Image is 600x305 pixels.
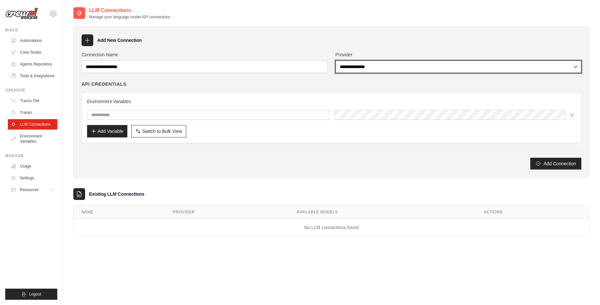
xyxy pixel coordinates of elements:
a: Crew Studio [8,47,57,58]
label: Provider [336,51,582,58]
h3: Existing LLM Connections [89,191,144,197]
a: Settings [8,173,57,183]
a: Automations [8,35,57,46]
span: Logout [29,292,41,297]
button: Add Connection [530,158,581,170]
div: Operate [5,88,57,93]
button: Resources [8,185,57,195]
a: LLM Connections [8,119,57,130]
span: Resources [20,187,39,192]
th: Actions [476,206,589,219]
img: Logo [5,8,38,20]
td: No LLM connections found [74,219,589,236]
div: Build [5,27,57,33]
h3: Add New Connection [97,37,142,44]
p: Manage your language model API connections [89,14,170,20]
a: Traces [8,107,57,118]
h2: LLM Connections [89,7,170,14]
h4: API Credentials [82,81,126,87]
div: Manage [5,153,57,158]
a: Environment Variables [8,131,57,147]
a: Usage [8,161,57,171]
th: Name [74,206,165,219]
span: Switch to Bulk View [142,128,182,135]
a: Tools & Integrations [8,71,57,81]
th: Provider [165,206,289,219]
button: Switch to Bulk View [131,125,186,137]
th: Available Models [289,206,476,219]
a: Traces Old [8,96,57,106]
label: Connection Name [82,51,328,58]
button: Add Variable [87,125,127,137]
button: Logout [5,289,57,300]
a: Agents Repository [8,59,57,69]
h3: Environment Variables [87,98,576,105]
